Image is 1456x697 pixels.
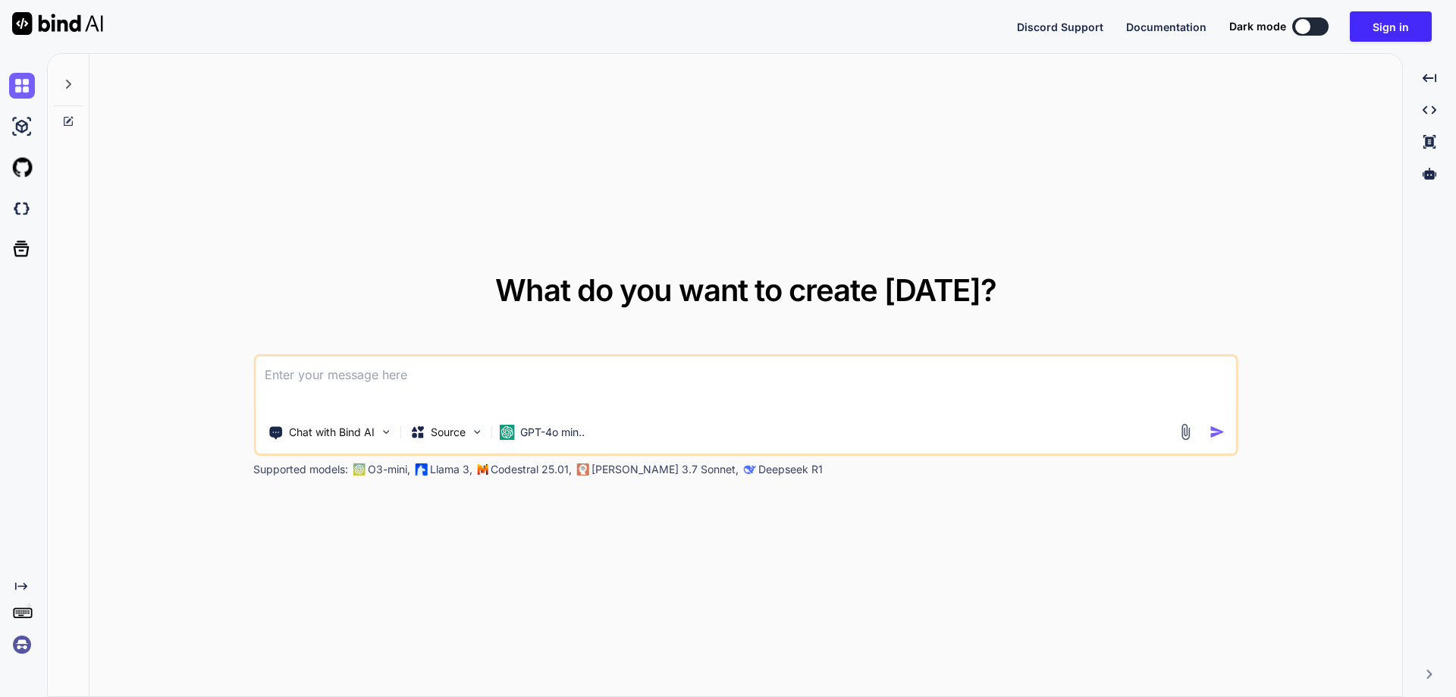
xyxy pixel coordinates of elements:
[1350,11,1432,42] button: Sign in
[1017,20,1103,33] span: Discord Support
[430,462,472,477] p: Llama 3,
[743,463,755,476] img: claude
[9,196,35,221] img: darkCloudIdeIcon
[758,462,823,477] p: Deepseek R1
[353,463,365,476] img: GPT-4
[9,632,35,658] img: signin
[591,462,739,477] p: [PERSON_NAME] 3.7 Sonnet,
[9,114,35,140] img: ai-studio
[379,425,392,438] img: Pick Tools
[368,462,410,477] p: O3-mini,
[1177,423,1194,441] img: attachment
[491,462,572,477] p: Codestral 25.01,
[253,462,348,477] p: Supported models:
[520,425,585,440] p: GPT-4o min..
[1126,20,1207,33] span: Documentation
[1229,19,1286,34] span: Dark mode
[431,425,466,440] p: Source
[1126,19,1207,35] button: Documentation
[470,425,483,438] img: Pick Models
[415,463,427,476] img: Llama2
[9,73,35,99] img: chat
[289,425,375,440] p: Chat with Bind AI
[477,464,488,475] img: Mistral-AI
[1017,19,1103,35] button: Discord Support
[495,272,996,309] span: What do you want to create [DATE]?
[12,12,103,35] img: Bind AI
[499,425,514,440] img: GPT-4o mini
[576,463,588,476] img: claude
[9,155,35,181] img: githubLight
[1210,424,1225,440] img: icon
